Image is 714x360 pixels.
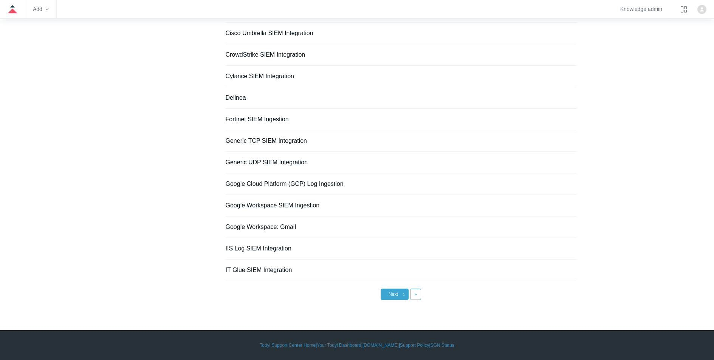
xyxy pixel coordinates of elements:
a: Google Workspace: Gmail [226,224,296,230]
span: Next [389,292,398,297]
a: Your Todyl Dashboard [317,342,361,349]
a: Generic UDP SIEM Integration [226,159,308,165]
zd-hc-trigger: Click your profile icon to open the profile menu [697,5,706,14]
span: › [403,292,404,297]
span: » [414,292,417,297]
a: Google Workspace SIEM Ingestion [226,202,320,209]
a: Support Policy [400,342,429,349]
img: user avatar [697,5,706,14]
div: | | | | [138,342,576,349]
a: Delinea [226,94,246,101]
a: CrowdStrike SIEM Integration [226,51,305,58]
a: SGN Status [431,342,454,349]
a: [DOMAIN_NAME] [362,342,399,349]
a: Todyl Support Center Home [260,342,316,349]
a: Cylance SIEM Integration [226,73,294,79]
a: IT Glue SIEM Integration [226,267,292,273]
a: Next [381,289,409,300]
a: Google Cloud Platform (GCP) Log Ingestion [226,181,344,187]
a: Generic TCP SIEM Integration [226,138,307,144]
a: Fortinet SIEM Ingestion [226,116,289,122]
a: IIS Log SIEM Integration [226,245,291,252]
zd-hc-trigger: Add [33,7,49,11]
a: Knowledge admin [620,7,662,11]
a: Cisco Umbrella SIEM Integration [226,30,313,36]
